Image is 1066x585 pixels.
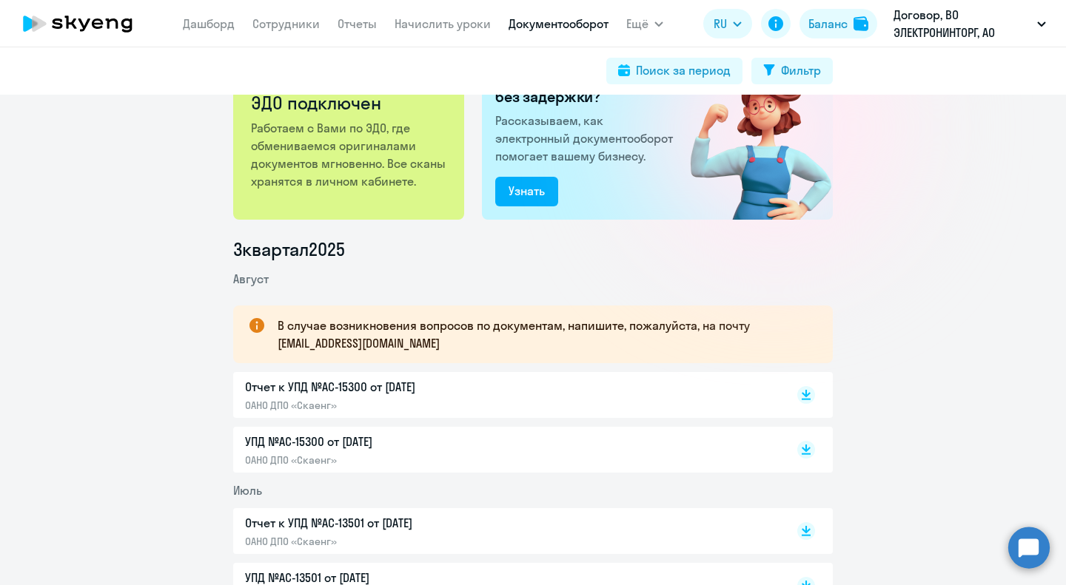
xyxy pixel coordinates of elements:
[245,453,556,467] p: ОАНО ДПО «Скаенг»
[714,15,727,33] span: RU
[808,15,848,33] div: Баланс
[509,182,545,200] div: Узнать
[245,514,556,532] p: Отчет к УПД №AC-13501 от [DATE]
[233,271,269,286] span: Август
[509,16,609,31] a: Документооборот
[278,317,806,352] p: В случае возникновения вопросов по документам, напишите, пожалуйста, на почту [EMAIL_ADDRESS][DOM...
[245,433,766,467] a: УПД №AC-15300 от [DATE]ОАНО ДПО «Скаенг»
[245,378,556,396] p: Отчет к УПД №AC-15300 от [DATE]
[252,16,320,31] a: Сотрудники
[245,535,556,548] p: ОАНО ДПО «Скаенг»
[703,9,752,38] button: RU
[245,378,766,412] a: Отчет к УПД №AC-15300 от [DATE]ОАНО ДПО «Скаенг»
[666,52,833,220] img: connected
[395,16,491,31] a: Начислить уроки
[233,483,262,498] span: Июль
[338,16,377,31] a: Отчеты
[751,58,833,84] button: Фильтр
[636,61,731,79] div: Поиск за период
[233,237,833,261] li: 3 квартал 2025
[626,9,663,38] button: Ещё
[626,15,648,33] span: Ещё
[245,433,556,450] p: УПД №AC-15300 от [DATE]
[495,112,679,165] p: Рассказываем, как электронный документооборот помогает вашему бизнесу.
[894,6,1031,41] p: Договор, ВО ЭЛЕКТРОНИНТОРГ, АО
[251,91,449,115] h2: ЭДО подключен
[245,399,556,412] p: ОАНО ДПО «Скаенг»
[183,16,235,31] a: Дашборд
[799,9,877,38] button: Балансbalance
[854,16,868,31] img: balance
[606,58,742,84] button: Поиск за период
[245,514,766,548] a: Отчет к УПД №AC-13501 от [DATE]ОАНО ДПО «Скаенг»
[781,61,821,79] div: Фильтр
[495,177,558,206] button: Узнать
[251,119,449,190] p: Работаем с Вами по ЭДО, где обмениваемся оригиналами документов мгновенно. Все сканы хранятся в л...
[886,6,1053,41] button: Договор, ВО ЭЛЕКТРОНИНТОРГ, АО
